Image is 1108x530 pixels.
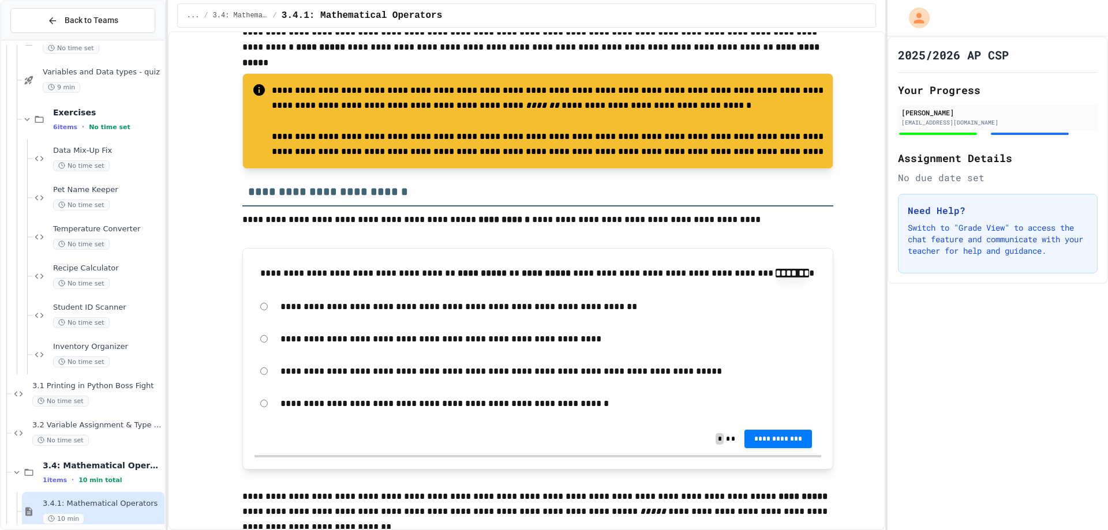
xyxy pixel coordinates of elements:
span: Data Mix-Up Fix [53,146,162,156]
div: No due date set [898,171,1098,185]
span: ... [187,11,200,20]
span: 3.2 Variable Assignment & Type Boss Fight [32,420,162,430]
span: • [72,475,74,484]
span: Student ID Scanner [53,303,162,313]
span: No time set [89,123,130,131]
span: 1 items [43,476,67,484]
span: Temperature Converter [53,224,162,234]
span: / [204,11,208,20]
span: No time set [53,317,110,328]
span: 3.4: Mathematical Operators [43,460,162,471]
h3: Need Help? [908,204,1088,217]
span: 9 min [43,82,80,93]
p: Switch to "Grade View" to access the chat feature and communicate with your teacher for help and ... [908,222,1088,257]
span: No time set [53,356,110,367]
span: Exercises [53,107,162,118]
button: Back to Teams [10,8,155,33]
span: No time set [43,43,99,54]
h2: Your Progress [898,82,1098,98]
span: 3.4.1: Mathematical Operators [43,499,162,509]
span: No time set [53,160,110,171]
span: 6 items [53,123,77,131]
h1: 2025/2026 AP CSP [898,47,1009,63]
span: Pet Name Keeper [53,185,162,195]
span: 3.4: Mathematical Operators [213,11,268,20]
span: Back to Teams [65,14,118,27]
span: No time set [32,396,89,407]
span: Inventory Organizer [53,342,162,352]
span: No time set [53,239,110,250]
span: 10 min total [78,476,122,484]
span: No time set [53,200,110,211]
div: My Account [897,5,933,31]
span: No time set [53,278,110,289]
h2: Assignment Details [898,150,1098,166]
div: [EMAIL_ADDRESS][DOMAIN_NAME] [901,118,1094,127]
span: • [82,122,84,131]
span: 10 min [43,513,84,524]
span: 3.4.1: Mathematical Operators [282,9,442,22]
span: No time set [32,435,89,446]
div: [PERSON_NAME] [901,107,1094,118]
span: Variables and Data types - quiz [43,67,162,77]
span: 3.1 Printing in Python Boss Fight [32,381,162,391]
span: Recipe Calculator [53,264,162,273]
span: / [273,11,277,20]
